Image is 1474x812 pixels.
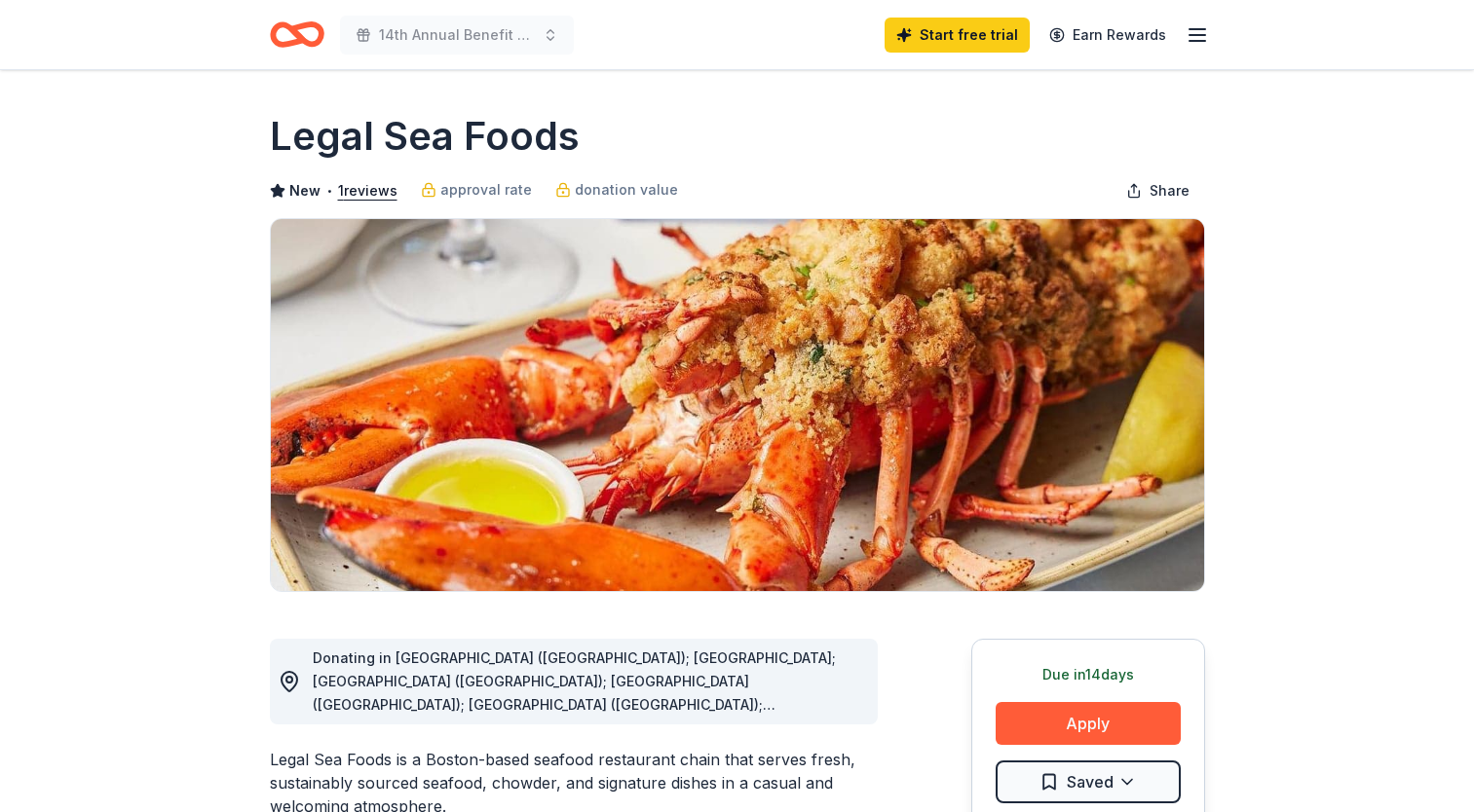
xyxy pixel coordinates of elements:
span: • [325,183,332,199]
a: donation value [555,178,678,202]
a: approval rate [421,178,532,202]
span: approval rate [440,178,532,202]
a: Home [270,12,324,57]
img: Image for Legal Sea Foods [271,219,1204,591]
span: Share [1150,179,1190,203]
button: Share [1111,171,1205,210]
a: Earn Rewards [1038,18,1178,53]
span: New [289,179,321,203]
span: Donating in [GEOGRAPHIC_DATA] ([GEOGRAPHIC_DATA]); [GEOGRAPHIC_DATA]; [GEOGRAPHIC_DATA] ([GEOGRAP... [313,649,836,736]
button: Apply [996,702,1181,745]
button: 14th Annual Benefit of the Brain [340,16,574,55]
button: 1reviews [338,179,397,203]
span: donation value [575,178,678,202]
div: Due in 14 days [996,663,1181,686]
span: 14th Annual Benefit of the Brain [379,23,535,47]
h1: Legal Sea Foods [270,109,580,164]
button: Saved [996,760,1181,803]
span: Saved [1067,769,1114,794]
a: Start free trial [885,18,1030,53]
